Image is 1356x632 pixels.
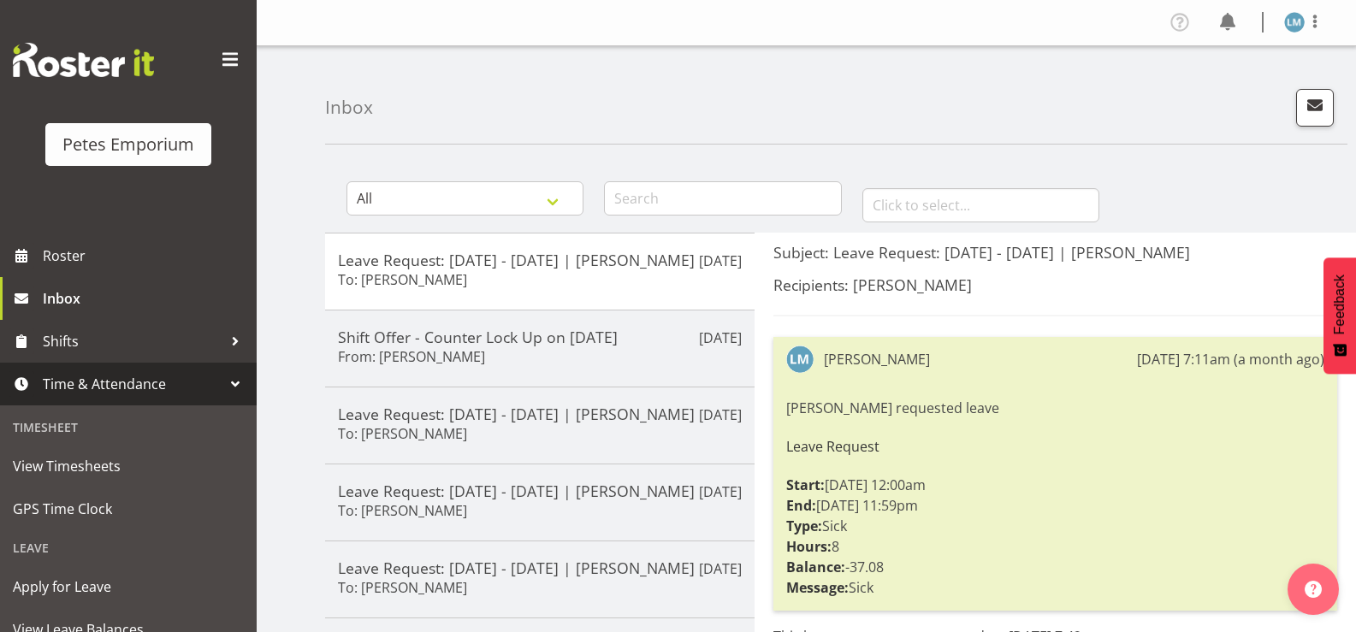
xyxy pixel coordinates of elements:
h5: Recipients: [PERSON_NAME] [773,275,1337,294]
span: Shifts [43,328,222,354]
h6: To: [PERSON_NAME] [338,502,467,519]
p: [DATE] [699,251,742,271]
span: Time & Attendance [43,371,222,397]
h6: From: [PERSON_NAME] [338,348,485,365]
h5: Shift Offer - Counter Lock Up on [DATE] [338,328,742,346]
img: lianne-morete5410.jpg [786,346,814,373]
p: [DATE] [699,328,742,348]
span: Inbox [43,286,248,311]
strong: Start: [786,475,825,494]
input: Search [604,181,841,216]
img: lianne-morete5410.jpg [1284,12,1305,32]
span: Roster [43,243,248,269]
button: Feedback - Show survey [1323,257,1356,374]
h5: Leave Request: [DATE] - [DATE] | [PERSON_NAME] [338,251,742,269]
h6: To: [PERSON_NAME] [338,271,467,288]
div: Timesheet [4,410,252,445]
div: [PERSON_NAME] requested leave [DATE] 12:00am [DATE] 11:59pm Sick 8 -37.08 Sick [786,393,1324,602]
h6: To: [PERSON_NAME] [338,579,467,596]
strong: Type: [786,517,822,535]
strong: Hours: [786,537,832,556]
a: Apply for Leave [4,565,252,608]
h5: Leave Request: [DATE] - [DATE] | [PERSON_NAME] [338,481,742,500]
a: GPS Time Clock [4,487,252,530]
img: Rosterit website logo [13,43,154,77]
h5: Leave Request: [DATE] - [DATE] | [PERSON_NAME] [338,558,742,577]
div: Leave [4,530,252,565]
h4: Inbox [325,97,373,117]
div: Petes Emporium [62,132,194,157]
span: Feedback [1332,275,1347,334]
span: GPS Time Clock [13,496,244,522]
p: [DATE] [699,481,742,502]
h5: Subject: Leave Request: [DATE] - [DATE] | [PERSON_NAME] [773,243,1337,262]
p: [DATE] [699,558,742,579]
div: [DATE] 7:11am (a month ago) [1137,349,1324,369]
span: Apply for Leave [13,574,244,600]
h6: To: [PERSON_NAME] [338,425,467,442]
input: Click to select... [862,188,1099,222]
strong: Message: [786,578,849,597]
div: [PERSON_NAME] [824,349,930,369]
strong: End: [786,496,816,515]
span: View Timesheets [13,453,244,479]
h6: Leave Request [786,439,1324,454]
h5: Leave Request: [DATE] - [DATE] | [PERSON_NAME] [338,405,742,423]
img: help-xxl-2.png [1305,581,1322,598]
p: [DATE] [699,405,742,425]
a: View Timesheets [4,445,252,487]
strong: Balance: [786,558,845,576]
